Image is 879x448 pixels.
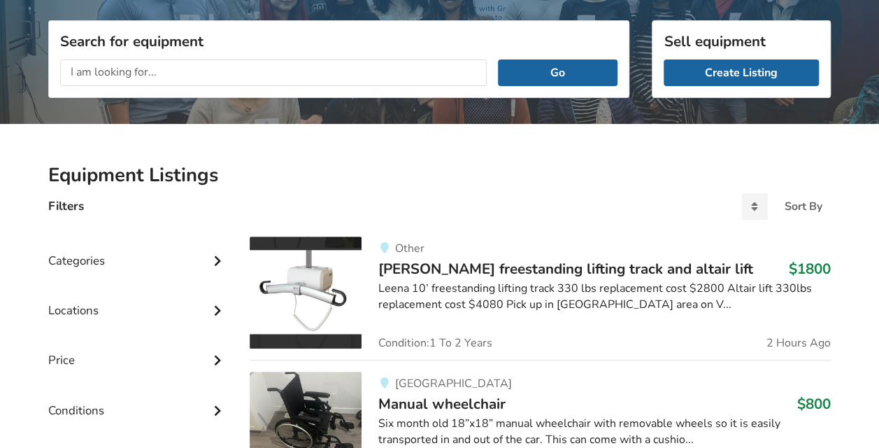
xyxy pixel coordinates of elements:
span: 2 Hours Ago [766,337,831,349]
div: Six month old 18”x18” manual wheelchair with removable wheels so it is easily transported in and ... [378,416,831,448]
h3: Sell equipment [664,32,819,50]
div: Locations [48,275,227,325]
div: Categories [48,225,227,275]
h2: Equipment Listings [48,163,831,188]
h3: $1800 [789,260,831,278]
a: Create Listing [664,59,819,86]
div: Conditions [48,375,227,425]
h3: Search for equipment [60,32,617,50]
img: transfer aids-leena freestanding lifting track and altair lift [250,237,362,349]
input: I am looking for... [60,59,487,86]
h3: $800 [797,395,831,413]
span: [GEOGRAPHIC_DATA] [394,376,511,391]
span: Manual wheelchair [378,394,506,414]
div: Price [48,325,227,374]
button: Go [498,59,617,86]
div: Leena 10’ freestanding lifting track 330 lbs replacement cost $2800 Altair lift 330lbs replacemen... [378,281,831,313]
h4: Filters [48,198,84,214]
span: [PERSON_NAME] freestanding lifting track and altair lift [378,259,753,279]
a: transfer aids-leena freestanding lifting track and altair liftOther[PERSON_NAME] freestanding lif... [250,237,831,360]
div: Sort By [785,201,822,212]
span: Condition: 1 To 2 Years [378,337,492,349]
span: Other [394,241,424,256]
